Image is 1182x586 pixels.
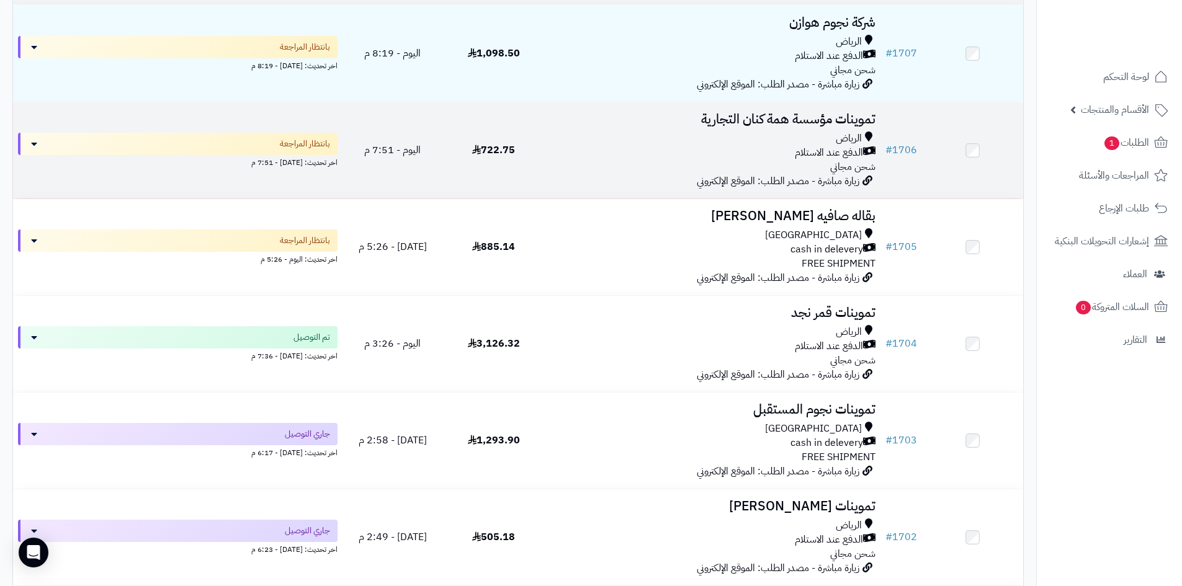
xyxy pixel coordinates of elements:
[1104,136,1119,150] span: 1
[549,16,875,30] h3: شركة نجوم هوازن
[18,155,338,168] div: اخر تحديث: [DATE] - 7:51 م
[1103,134,1149,151] span: الطلبات
[697,367,859,382] span: زيارة مباشرة - مصدر الطلب: الموقع الإلكتروني
[836,131,862,146] span: الرياض
[549,209,875,223] h3: بقاله صافيه [PERSON_NAME]
[468,46,520,61] span: 1,098.50
[885,336,917,351] a: #1704
[836,325,862,339] span: الرياض
[795,146,863,160] span: الدفع عند الاستلام
[697,464,859,479] span: زيارة مباشرة - مصدر الطلب: الموقع الإلكتروني
[765,228,862,242] span: [GEOGRAPHIC_DATA]
[472,143,515,158] span: 722.75
[830,63,875,78] span: شحن مجاني
[1044,193,1175,223] a: طلبات الإرجاع
[697,77,859,92] span: زيارة مباشرة - مصدر الطلب: الموقع الإلكتروني
[549,402,875,417] h3: تموينات نجوم المستقبل
[359,530,427,544] span: [DATE] - 2:49 م
[364,336,421,351] span: اليوم - 3:26 م
[795,533,863,547] span: الدفع عند الاستلام
[885,46,892,61] span: #
[1124,331,1147,348] span: التقارير
[697,174,859,189] span: زيارة مباشرة - مصدر الطلب: الموقع الإلكتروني
[359,433,427,448] span: [DATE] - 2:58 م
[359,239,427,254] span: [DATE] - 5:26 م
[18,542,338,555] div: اخر تحديث: [DATE] - 6:23 م
[293,331,330,344] span: تم التوصيل
[1099,200,1149,217] span: طلبات الإرجاع
[1079,167,1149,184] span: المراجعات والأسئلة
[885,239,892,254] span: #
[472,239,515,254] span: 885.14
[549,112,875,127] h3: تموينات مؤسسة همة كنان التجارية
[1055,233,1149,250] span: إشعارات التحويلات البنكية
[697,270,859,285] span: زيارة مباشرة - مصدر الطلب: الموقع الإلكتروني
[19,538,48,567] div: Open Intercom Messenger
[472,530,515,544] span: 505.18
[790,242,863,257] span: cash in delevery
[697,561,859,575] span: زيارة مباشرة - مصدر الطلب: الموقع الإلكتروني
[795,49,863,63] span: الدفع عند الاستلام
[830,546,875,561] span: شحن مجاني
[802,450,875,464] span: FREE SHIPMENT
[830,159,875,174] span: شحن مجاني
[885,239,917,254] a: #1705
[885,143,892,158] span: #
[1044,128,1175,158] a: الطلبات1
[885,433,917,448] a: #1703
[280,138,330,150] span: بانتظار المراجعة
[1044,259,1175,289] a: العملاء
[1103,68,1149,86] span: لوحة التحكم
[1044,292,1175,322] a: السلات المتروكة0
[885,530,892,544] span: #
[18,445,338,458] div: اخر تحديث: [DATE] - 6:17 م
[1044,62,1175,92] a: لوحة التحكم
[1081,101,1149,118] span: الأقسام والمنتجات
[18,58,338,71] div: اخر تحديث: [DATE] - 8:19 م
[1044,325,1175,355] a: التقارير
[885,143,917,158] a: #1706
[795,339,863,353] span: الدفع عند الاستلام
[18,348,338,362] div: اخر تحديث: [DATE] - 7:36 م
[468,433,520,448] span: 1,293.90
[18,252,338,265] div: اخر تحديث: اليوم - 5:26 م
[364,143,421,158] span: اليوم - 7:51 م
[549,306,875,320] h3: تموينات قمر نجد
[802,256,875,271] span: FREE SHIPMENT
[885,46,917,61] a: #1707
[1098,35,1170,61] img: logo-2.png
[830,353,875,368] span: شحن مجاني
[885,530,917,544] a: #1702
[285,428,330,440] span: جاري التوصيل
[1044,226,1175,256] a: إشعارات التحويلات البنكية
[1123,265,1147,283] span: العملاء
[1076,301,1091,314] span: 0
[836,518,862,533] span: الرياض
[468,336,520,351] span: 3,126.32
[280,41,330,53] span: بانتظار المراجعة
[1044,161,1175,190] a: المراجعات والأسئلة
[790,436,863,450] span: cash in delevery
[765,422,862,436] span: [GEOGRAPHIC_DATA]
[364,46,421,61] span: اليوم - 8:19 م
[280,234,330,247] span: بانتظار المراجعة
[285,525,330,537] span: جاري التوصيل
[885,433,892,448] span: #
[549,499,875,513] h3: تموينات [PERSON_NAME]
[1075,298,1149,316] span: السلات المتروكة
[885,336,892,351] span: #
[836,35,862,49] span: الرياض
